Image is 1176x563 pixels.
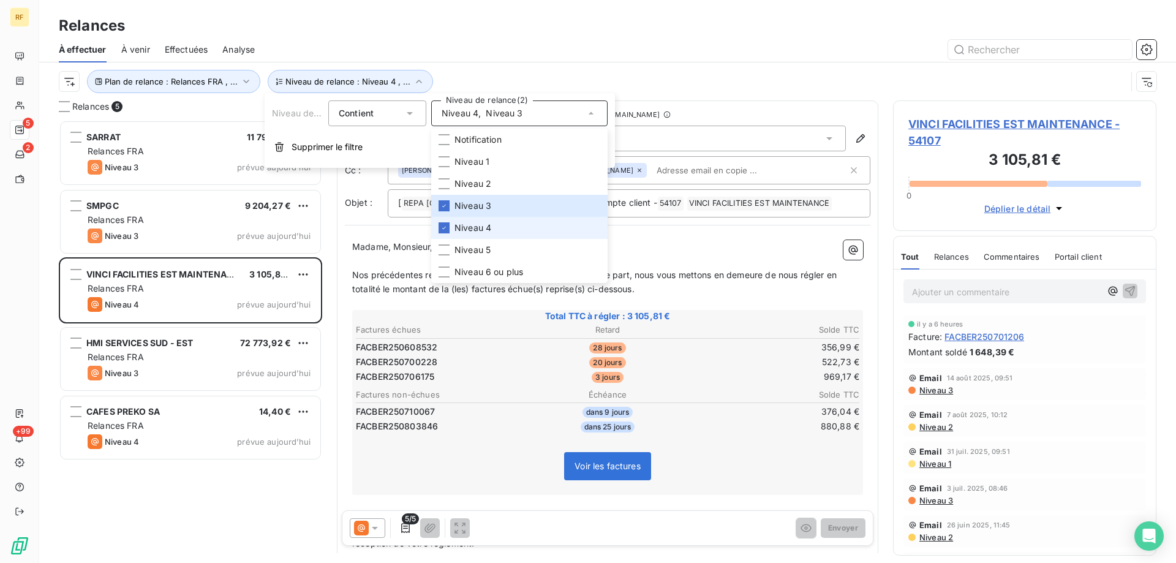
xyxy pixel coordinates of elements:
span: 1 648,39 € [970,346,1015,358]
button: Supprimer le filtre [265,134,615,161]
span: Relances FRA [88,420,144,431]
h3: 3 105,81 € [908,149,1141,173]
span: prévue aujourd’hui [237,368,311,378]
span: Relances FRA [88,146,144,156]
span: VINCI FACILITIES EST MAINTENANCE - 54107 [908,116,1141,149]
span: Relances FRA [88,283,144,293]
span: dans 9 jours [582,407,633,418]
span: Niveau 4 [442,107,478,119]
span: Niveau 6 ou plus [454,266,523,278]
span: prévue aujourd’hui [237,231,311,241]
span: Niveau 5 [454,244,491,256]
span: 5 [23,118,34,129]
span: Commentaires [984,252,1040,262]
span: CAFES PREKO SA [86,406,160,417]
span: Niveau 3 [105,368,138,378]
td: 376,04 € [693,405,860,418]
span: Niveau 2 [918,422,953,432]
span: Tout [901,252,919,262]
span: Supprimer le filtre [292,141,363,153]
span: Analyse [222,43,255,56]
span: FACBER250608532 [356,341,437,353]
th: Factures échues [355,323,522,336]
span: 14,40 € [259,406,291,417]
button: Plan de relance : Relances FRA , ... [87,70,260,93]
input: Rechercher [948,40,1132,59]
span: Voir les factures [575,461,641,471]
span: 5/5 [402,513,419,524]
span: Notification [454,134,502,146]
span: Niveau 3 [105,231,138,241]
span: 3 jours [592,372,624,383]
span: 11 792,11 € [247,132,291,142]
span: Niveau 1 [454,156,489,168]
button: Envoyer [821,518,865,538]
th: Retard [524,323,691,336]
td: 880,88 € [693,420,860,433]
span: il y a 6 heures [917,320,963,328]
img: Logo LeanPay [10,536,29,556]
td: FACBER250803846 [355,420,522,433]
span: Portail client [1055,252,1102,262]
span: 28 jours [589,342,625,353]
span: Email [919,447,942,456]
th: Solde TTC [693,323,860,336]
div: RF [10,7,29,27]
a: 5 [10,120,29,140]
span: prévue aujourd’hui [237,300,311,309]
span: Email [919,483,942,493]
span: Total TTC à régler : 3 105,81 € [354,310,861,322]
span: 9 204,27 € [245,200,292,211]
span: Email [919,373,942,383]
span: Niveau 3 [486,107,522,119]
span: 54107 [658,197,684,211]
span: 14 août 2025, 09:51 [947,374,1013,382]
span: Niveau 4 [454,222,491,234]
th: Solde TTC [693,388,860,401]
span: SARRAT [86,132,121,142]
span: Facture : [908,330,942,343]
span: 3 juil. 2025, 08:46 [947,485,1008,492]
span: 3 105,81 € [249,269,293,279]
span: ] - Blocage de votre compte client - [510,197,657,208]
span: FACBER250701206 [944,330,1024,343]
span: Relances [934,252,969,262]
span: Plan de relance : Relances FRA , ... [105,77,238,86]
span: Niveau 4 [105,437,139,447]
span: HMI SERVICES SUD - EST [86,338,193,348]
span: Relances FRA [88,214,144,225]
span: Effectuées [165,43,208,56]
button: Niveau de relance : Niveau 4 , ... [268,70,433,93]
span: Niveau 3 [105,162,138,172]
td: 356,99 € [693,341,860,354]
span: 26 juin 2025, 11:45 [947,521,1011,529]
span: 31 juil. 2025, 09:51 [947,448,1010,455]
span: FACBER250706175 [356,371,434,383]
span: prévue aujourd’hui [237,437,311,447]
td: 969,17 € [693,370,860,384]
span: VINCI FACILITIES EST MAINTENANCE [687,197,832,211]
a: 2 [10,145,29,164]
span: Niveau 3 [918,496,953,505]
span: Déplier le détail [984,202,1051,215]
span: [PERSON_NAME][EMAIL_ADDRESS][PERSON_NAME][DOMAIN_NAME] [402,167,633,174]
span: 2 [23,142,34,153]
span: +99 [13,426,34,437]
input: Adresse email en copie ... [652,161,793,179]
span: Niveau 4 [105,300,139,309]
th: Factures non-échues [355,388,522,401]
span: , [478,107,481,119]
span: 5 [111,101,123,112]
span: 0 [907,191,911,200]
span: Niveau de relance : Niveau 4 , ... [285,77,410,86]
span: VINCI FACILITIES EST MAINTENANCE [86,269,246,279]
span: FACBER250700228 [356,356,437,368]
td: 522,73 € [693,355,860,369]
span: Montant soldé [908,346,967,358]
span: Niveau 3 [454,200,491,212]
span: dans 25 jours [581,421,635,433]
span: Niveau de relance [272,108,347,118]
span: Niveau 1 [918,459,951,469]
div: grid [59,120,322,563]
span: Contient [339,108,374,118]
